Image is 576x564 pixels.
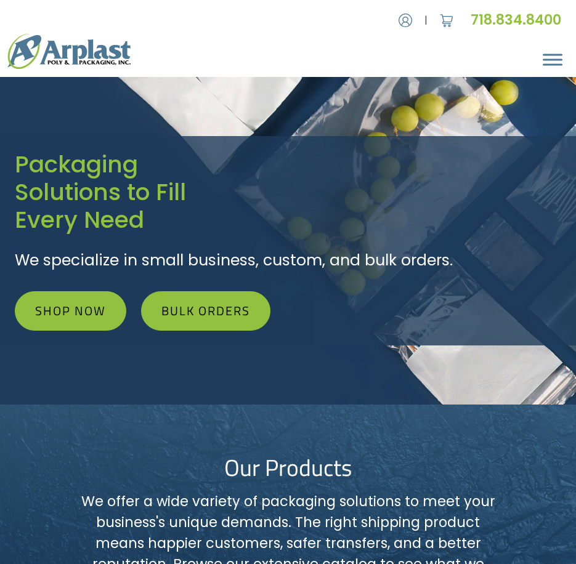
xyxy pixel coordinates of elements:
h1: Packaging Solutions to Fill Every Need [15,151,561,234]
img: logo [7,34,131,69]
a: 718.834.8400 [471,10,561,30]
a: Shop Now [15,291,126,331]
button: Menu [543,54,562,65]
p: We specialize in small business, custom, and bulk orders. [15,249,561,272]
a: Bulk Orders [141,291,270,331]
span: | [424,13,428,28]
h2: Our Products [74,454,503,481]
